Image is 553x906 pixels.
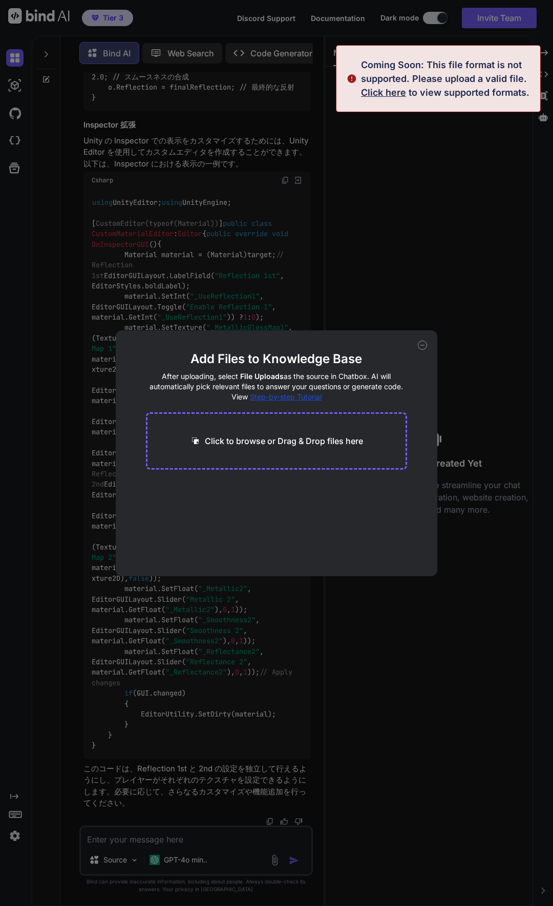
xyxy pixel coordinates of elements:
span: Click here [361,87,406,98]
h2: Add Files to Knowledge Base [146,351,408,367]
span: Step-by-step Tutorial [250,392,322,401]
div: Coming Soon: This file format is not supported. Please upload a valid file. to view supported for... [361,58,534,99]
span: File Uploads [240,372,284,381]
p: Click to browse or Drag & Drop files here [205,435,363,447]
h4: After uploading, select as the source in Chatbox. AI will automatically pick relevant files to an... [146,371,408,402]
img: alert [347,58,357,99]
